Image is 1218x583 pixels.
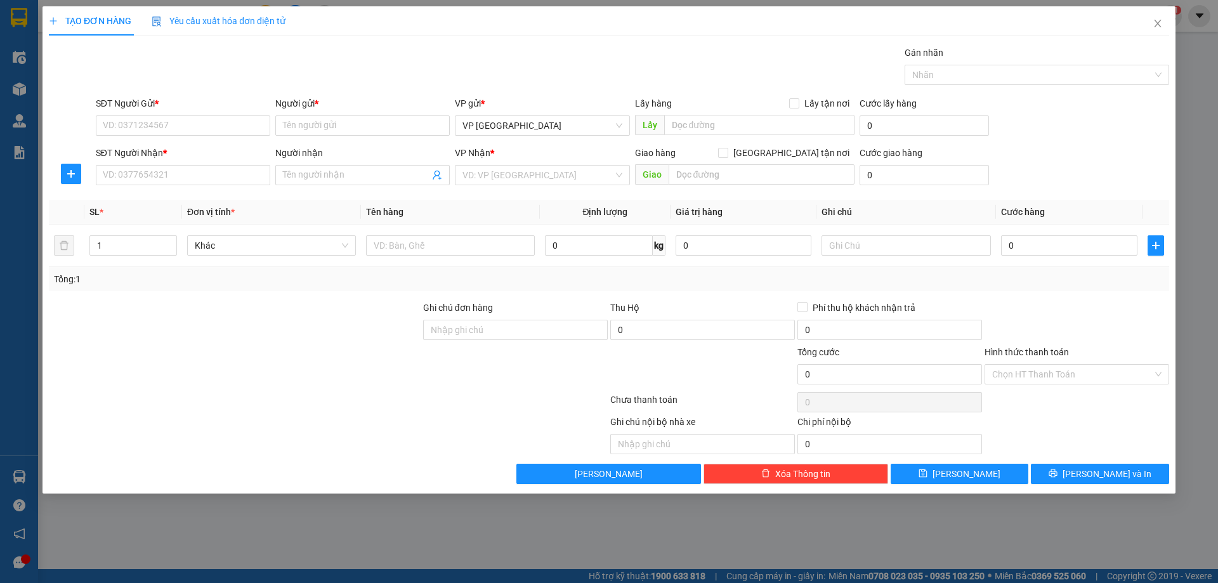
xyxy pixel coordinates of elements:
[152,16,162,27] img: icon
[704,464,889,484] button: deleteXóa Thông tin
[610,434,795,454] input: Nhập ghi chú
[609,393,796,415] div: Chưa thanh toán
[728,146,855,160] span: [GEOGRAPHIC_DATA] tận nơi
[635,148,676,158] span: Giao hàng
[891,464,1028,484] button: save[PERSON_NAME]
[433,170,443,180] span: user-add
[96,96,270,110] div: SĐT Người Gửi
[664,115,855,135] input: Dọc đường
[423,320,608,340] input: Ghi chú đơn hàng
[1031,464,1169,484] button: printer[PERSON_NAME] và In
[817,200,996,225] th: Ghi chú
[366,207,403,217] span: Tên hàng
[152,16,285,26] span: Yêu cầu xuất hóa đơn điện tử
[275,96,450,110] div: Người gửi
[455,96,630,110] div: VP gửi
[905,48,943,58] label: Gán nhãn
[1063,467,1151,481] span: [PERSON_NAME] và In
[610,303,639,313] span: Thu Hộ
[669,164,855,185] input: Dọc đường
[860,115,989,136] input: Cước lấy hàng
[1148,240,1163,251] span: plus
[797,415,982,434] div: Chi phí nội bộ
[610,415,795,434] div: Ghi chú nội bộ nhà xe
[275,146,450,160] div: Người nhận
[575,467,643,481] span: [PERSON_NAME]
[761,469,770,479] span: delete
[635,115,664,135] span: Lấy
[635,98,672,108] span: Lấy hàng
[822,235,991,256] input: Ghi Chú
[808,301,920,315] span: Phí thu hộ khách nhận trả
[797,347,839,357] span: Tổng cước
[455,148,491,158] span: VP Nhận
[860,165,989,185] input: Cước giao hàng
[985,347,1069,357] label: Hình thức thanh toán
[49,16,131,26] span: TẠO ĐƠN HÀNG
[933,467,1001,481] span: [PERSON_NAME]
[860,148,922,158] label: Cước giao hàng
[635,164,669,185] span: Giao
[799,96,855,110] span: Lấy tận nơi
[919,469,928,479] span: save
[517,464,702,484] button: [PERSON_NAME]
[1001,207,1045,217] span: Cước hàng
[775,467,830,481] span: Xóa Thông tin
[61,164,81,184] button: plus
[463,116,622,135] span: VP Đà Nẵng
[676,235,812,256] input: 0
[653,235,665,256] span: kg
[583,207,628,217] span: Định lượng
[366,235,535,256] input: VD: Bàn, Ghế
[1148,235,1164,256] button: plus
[187,207,235,217] span: Đơn vị tính
[54,235,74,256] button: delete
[423,303,493,313] label: Ghi chú đơn hàng
[1153,18,1163,29] span: close
[62,169,81,179] span: plus
[54,272,470,286] div: Tổng: 1
[195,236,348,255] span: Khác
[676,207,723,217] span: Giá trị hàng
[860,98,917,108] label: Cước lấy hàng
[1140,6,1175,42] button: Close
[1049,469,1058,479] span: printer
[96,146,270,160] div: SĐT Người Nhận
[49,16,58,25] span: plus
[89,207,100,217] span: SL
